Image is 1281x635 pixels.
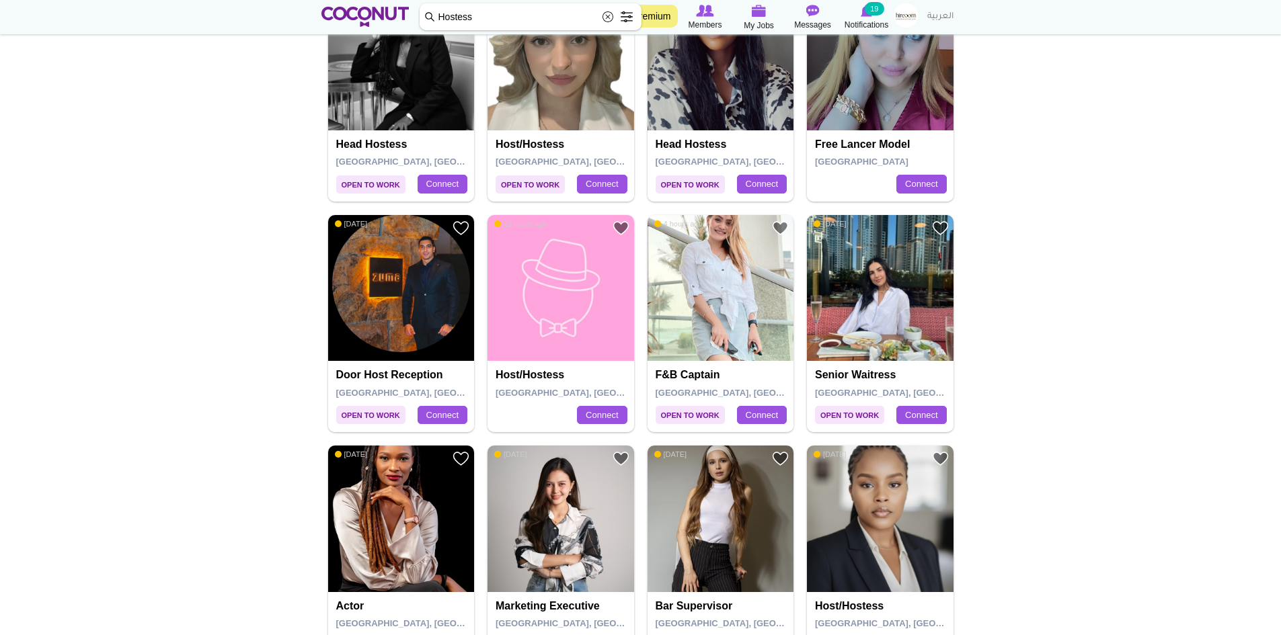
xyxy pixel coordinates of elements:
img: My Jobs [752,5,767,17]
h4: actor [336,600,470,612]
h4: F&B captain [656,369,789,381]
a: Connect [896,406,946,425]
span: Open to Work [336,406,405,424]
span: Notifications [845,18,888,32]
span: Members [688,18,722,32]
span: [DATE] [814,450,847,459]
h4: Host/Hostess [496,138,629,151]
h4: Bar Supervisor [656,600,789,612]
a: Add to Favourites [453,220,469,237]
a: Notifications Notifications 19 [840,3,894,32]
a: Go Premium [611,5,678,28]
h4: Head Hostess [656,138,789,151]
span: [GEOGRAPHIC_DATA], [GEOGRAPHIC_DATA] [656,388,847,398]
span: Open to Work [815,406,884,424]
h4: Host/Hostess [815,600,949,612]
h4: Free lancer model [815,138,949,151]
img: Browse Members [696,5,713,17]
h4: Senior Waitress [815,369,949,381]
a: Connect [418,175,467,194]
span: [DATE] [494,450,527,459]
a: Add to Favourites [932,220,949,237]
span: 23 hours ago [494,219,547,228]
a: العربية [921,3,960,30]
a: Add to Favourites [613,220,629,237]
h4: Host/Hostess [496,369,629,381]
a: Add to Favourites [772,450,789,467]
span: Messages [794,18,831,32]
span: My Jobs [744,19,774,32]
a: Add to Favourites [453,450,469,467]
span: [GEOGRAPHIC_DATA], [GEOGRAPHIC_DATA] [656,618,847,628]
span: [DATE] [654,450,687,459]
span: Open to Work [336,175,405,194]
h4: Head Hostess [336,138,470,151]
a: Connect [418,406,467,425]
a: Connect [577,175,627,194]
img: Messages [806,5,820,17]
a: Connect [737,406,787,425]
span: [GEOGRAPHIC_DATA], [GEOGRAPHIC_DATA] [496,388,687,398]
span: [GEOGRAPHIC_DATA], [GEOGRAPHIC_DATA] [656,157,847,167]
a: Add to Favourites [932,450,949,467]
span: Open to Work [656,406,725,424]
small: 19 [865,2,884,15]
h4: Door host Reception [336,369,470,381]
img: Notifications [861,5,872,17]
span: Open to Work [656,175,725,194]
a: Browse Members Members [678,3,732,32]
span: [GEOGRAPHIC_DATA], [GEOGRAPHIC_DATA] [336,388,528,398]
span: [GEOGRAPHIC_DATA], [GEOGRAPHIC_DATA] [336,618,528,628]
span: [DATE] [335,219,368,228]
input: Search members by role or city [420,3,642,30]
span: [DATE] [814,219,847,228]
span: [GEOGRAPHIC_DATA], [GEOGRAPHIC_DATA] [336,157,528,167]
a: Connect [896,175,946,194]
span: [DATE] [335,450,368,459]
a: Connect [737,175,787,194]
span: [GEOGRAPHIC_DATA], [GEOGRAPHIC_DATA] [496,157,687,167]
span: [GEOGRAPHIC_DATA], [GEOGRAPHIC_DATA] [496,618,687,628]
h4: Marketing Executive [496,600,629,612]
span: 4 hours ago [654,219,703,228]
a: Add to Favourites [613,450,629,467]
span: [GEOGRAPHIC_DATA], [GEOGRAPHIC_DATA] [815,388,1007,398]
a: Connect [577,406,627,425]
a: Messages Messages [786,3,840,32]
span: [GEOGRAPHIC_DATA] [815,157,908,167]
span: [GEOGRAPHIC_DATA], [GEOGRAPHIC_DATA] [815,618,1007,628]
a: My Jobs My Jobs [732,3,786,32]
span: Open to Work [496,175,565,194]
a: Add to Favourites [772,220,789,237]
img: Home [321,7,410,27]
